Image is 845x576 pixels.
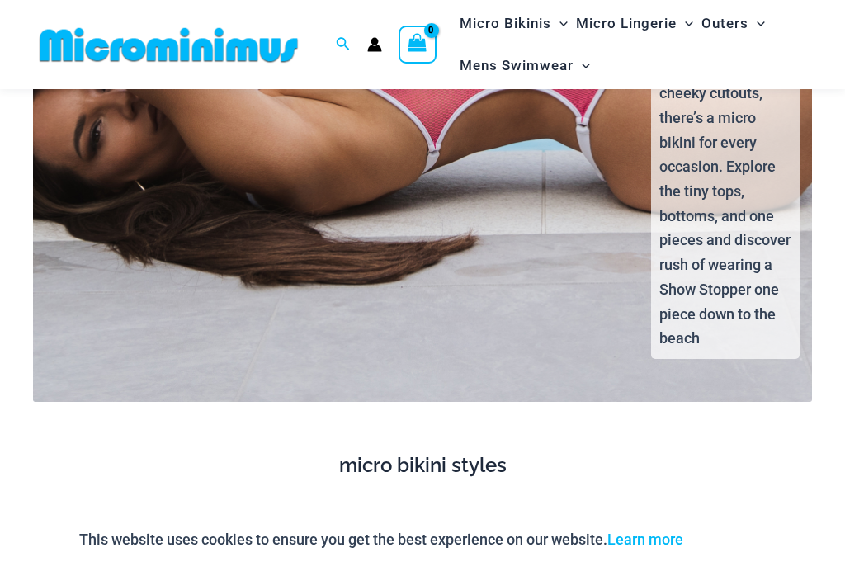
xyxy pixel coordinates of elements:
span: Outers [701,2,748,45]
a: Account icon link [367,37,382,52]
a: Micro LingerieMenu ToggleMenu Toggle [572,2,697,45]
span: Menu Toggle [574,45,590,87]
span: Micro Lingerie [576,2,677,45]
a: Mens SwimwearMenu ToggleMenu Toggle [456,45,594,87]
span: Menu Toggle [748,2,765,45]
a: Search icon link [336,35,351,55]
span: Menu Toggle [551,2,568,45]
a: Micro BikinisMenu ToggleMenu Toggle [456,2,572,45]
a: View Shopping Cart, empty [399,26,437,64]
a: Learn more [607,531,683,548]
img: MM SHOP LOGO FLAT [33,26,304,64]
span: Micro Bikinis [460,2,551,45]
h4: micro bikini styles [33,454,812,478]
button: Accept [696,520,766,559]
span: Mens Swimwear [460,45,574,87]
span: Menu Toggle [677,2,693,45]
a: OutersMenu ToggleMenu Toggle [697,2,769,45]
p: This website uses cookies to ensure you get the best experience on our website. [79,527,683,552]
